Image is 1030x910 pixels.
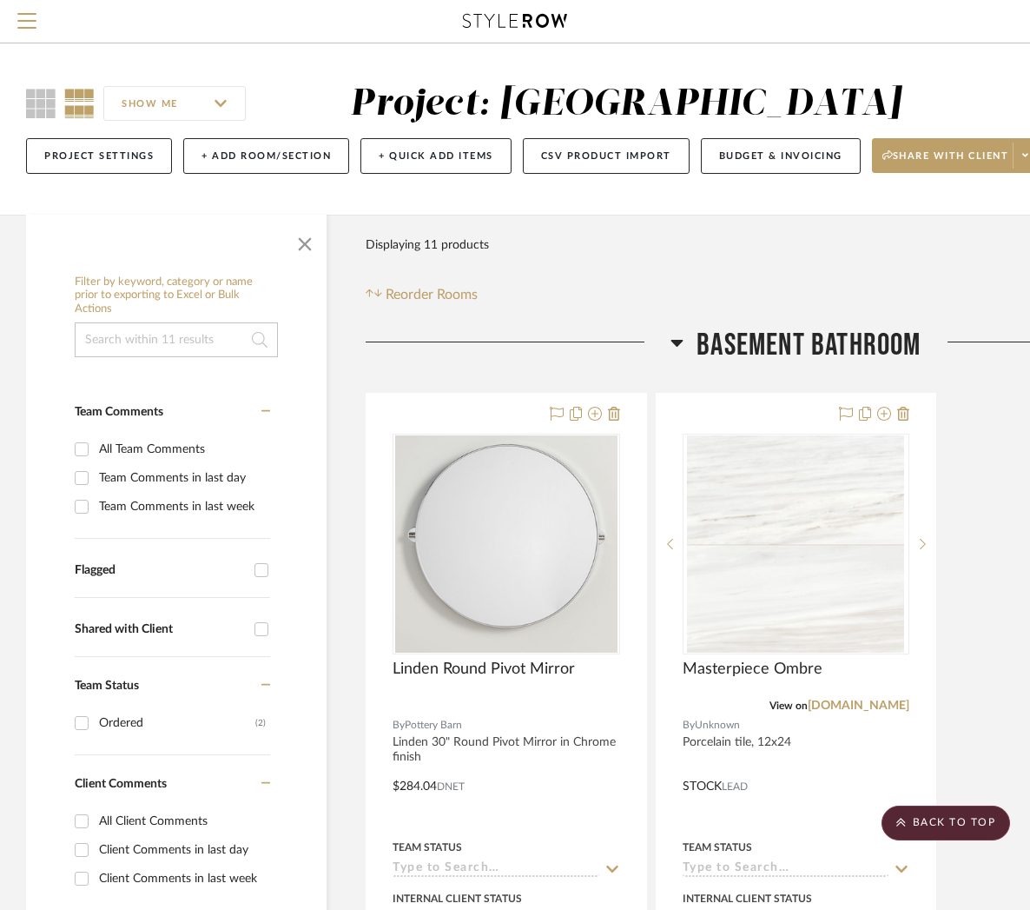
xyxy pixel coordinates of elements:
div: Internal Client Status [393,891,522,907]
span: Share with client [882,149,1009,176]
div: Client Comments in last day [99,836,266,864]
div: (2) [255,709,266,737]
span: View on [769,701,808,711]
div: Internal Client Status [683,891,812,907]
scroll-to-top-button: BACK TO TOP [881,806,1010,840]
span: Linden Round Pivot Mirror [393,660,575,679]
h6: Filter by keyword, category or name prior to exporting to Excel or Bulk Actions [75,276,278,316]
button: + Quick Add Items [360,138,512,174]
span: By [683,717,695,734]
img: Masterpiece Ombre [687,435,904,653]
button: CSV Product Import [523,138,690,174]
input: Type to Search… [683,861,889,878]
div: All Client Comments [99,807,266,835]
button: Budget & Invoicing [701,138,861,174]
div: Team Status [683,840,752,855]
div: Team Status [393,840,462,855]
div: Client Comments in last week [99,865,266,893]
img: Linden Round Pivot Mirror [395,435,617,653]
div: Team Comments in last day [99,464,266,492]
div: Shared with Client [75,622,246,637]
button: + Add Room/Section [183,138,349,174]
span: Basement Bathroom [697,327,921,364]
span: Masterpiece Ombre [683,660,822,679]
span: Team Comments [75,406,163,418]
span: Client Comments [75,778,167,790]
span: Reorder Rooms [386,284,478,305]
span: Unknown [695,717,740,734]
input: Type to Search… [393,861,599,878]
span: Team Status [75,680,139,692]
button: Close [287,223,322,258]
div: Ordered [99,709,255,737]
button: Reorder Rooms [366,284,478,305]
div: Team Comments in last week [99,493,266,521]
span: Pottery Barn [405,717,462,734]
span: By [393,717,405,734]
div: Project: [GEOGRAPHIC_DATA] [350,86,901,123]
input: Search within 11 results [75,322,278,357]
div: Flagged [75,563,246,578]
a: [DOMAIN_NAME] [808,700,909,712]
div: Displaying 11 products [366,228,489,262]
div: All Team Comments [99,435,266,463]
button: Project Settings [26,138,172,174]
